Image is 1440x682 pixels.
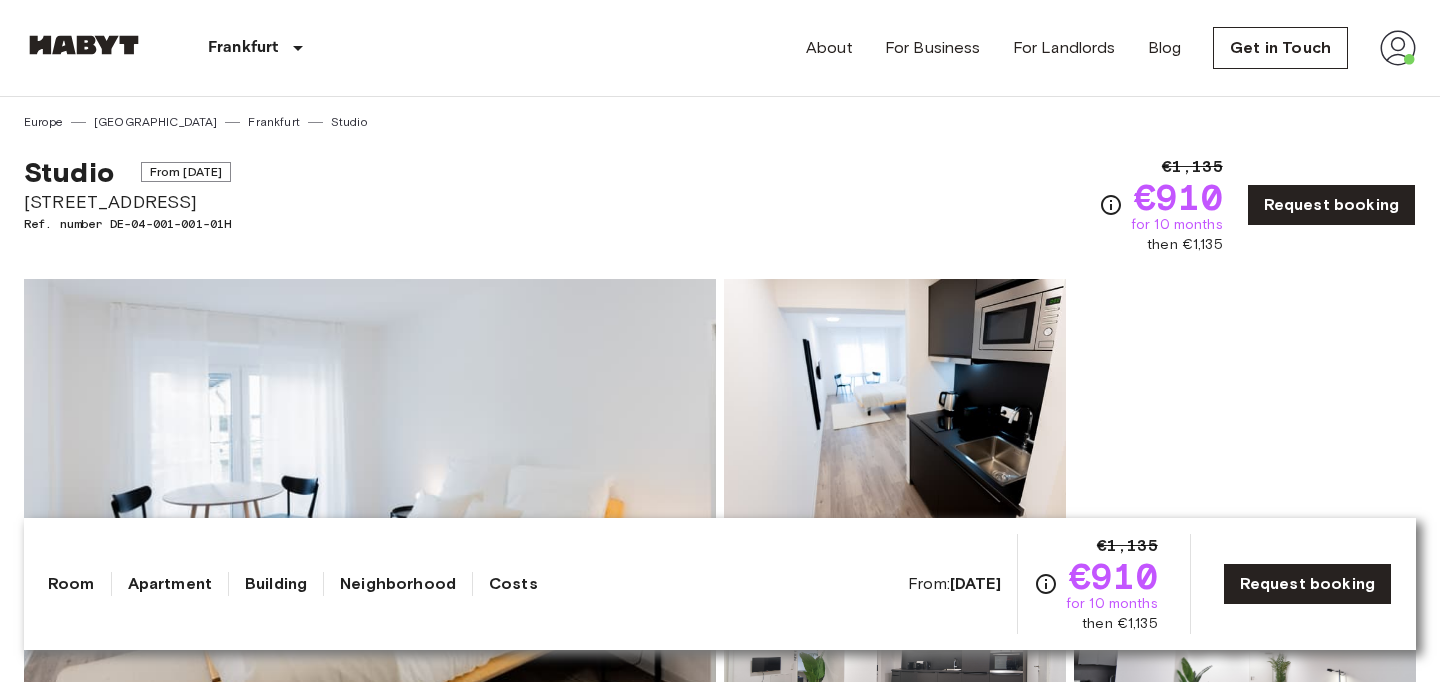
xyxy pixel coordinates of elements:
[1162,155,1223,179] span: €1,135
[1134,179,1223,215] span: €910
[1082,614,1158,634] span: then €1,135
[1131,215,1223,235] span: for 10 months
[1069,558,1158,594] span: €910
[340,572,456,596] a: Neighborhood
[806,36,853,60] a: About
[1223,563,1392,605] a: Request booking
[908,573,1001,595] span: From:
[724,279,1066,541] img: Picture of unit DE-04-001-001-01H
[208,36,278,60] p: Frankfurt
[24,35,144,55] img: Habyt
[1013,36,1116,60] a: For Landlords
[1097,534,1158,558] span: €1,135
[245,572,307,596] a: Building
[1148,36,1182,60] a: Blog
[48,572,95,596] a: Room
[24,215,231,233] span: Ref. number DE-04-001-001-01H
[141,162,232,182] span: From [DATE]
[24,155,114,189] span: Studio
[489,572,538,596] a: Costs
[950,574,1001,593] b: [DATE]
[1074,279,1416,541] img: Picture of unit DE-04-001-001-01H
[1066,594,1158,614] span: for 10 months
[24,113,63,131] a: Europe
[331,113,367,131] a: Studio
[885,36,981,60] a: For Business
[24,189,231,215] span: [STREET_ADDRESS]
[1380,30,1416,66] img: avatar
[1099,193,1123,217] svg: Check cost overview for full price breakdown. Please note that discounts apply to new joiners onl...
[248,113,299,131] a: Frankfurt
[1147,235,1223,255] span: then €1,135
[1247,184,1416,226] a: Request booking
[1213,27,1348,69] a: Get in Touch
[128,572,212,596] a: Apartment
[1034,572,1058,596] svg: Check cost overview for full price breakdown. Please note that discounts apply to new joiners onl...
[94,113,218,131] a: [GEOGRAPHIC_DATA]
